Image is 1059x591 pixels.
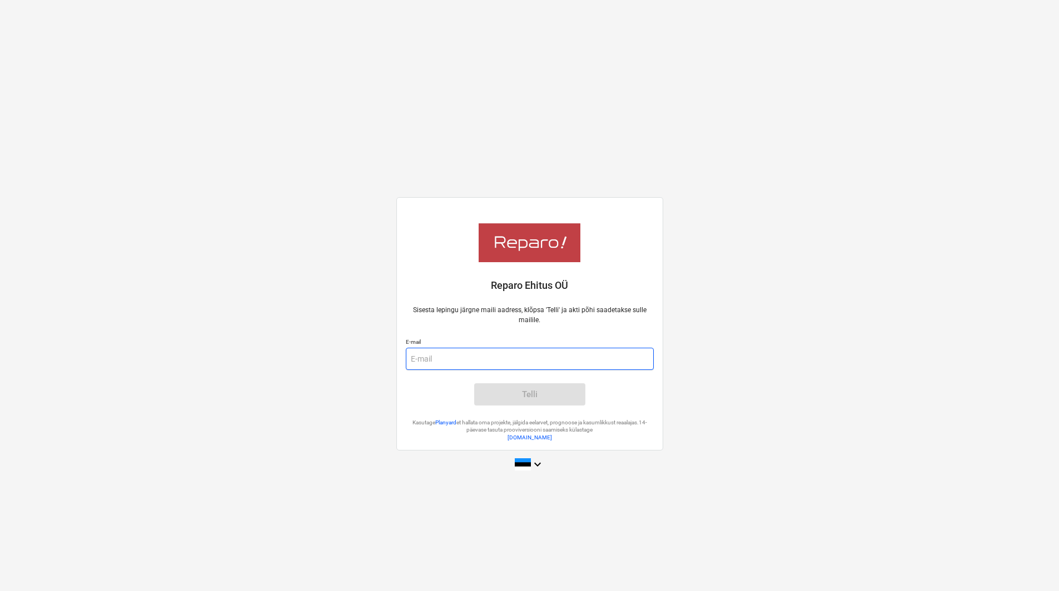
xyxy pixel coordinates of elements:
[406,348,654,370] input: E-mail
[531,458,544,471] i: keyboard_arrow_down
[406,338,654,348] p: E-mail
[406,305,654,324] p: Sisesta lepingu järgne maili aadress, klõpsa 'Telli' ja akti põhi saadetakse sulle mailile.
[435,419,456,425] a: Planyard
[406,279,654,292] p: Reparo Ehitus OÜ
[508,434,552,440] a: [DOMAIN_NAME]
[406,419,654,434] p: Kasutage et hallata oma projekte, jälgida eelarvet, prognoose ja kasumlikkust reaalajas. 14-päeva...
